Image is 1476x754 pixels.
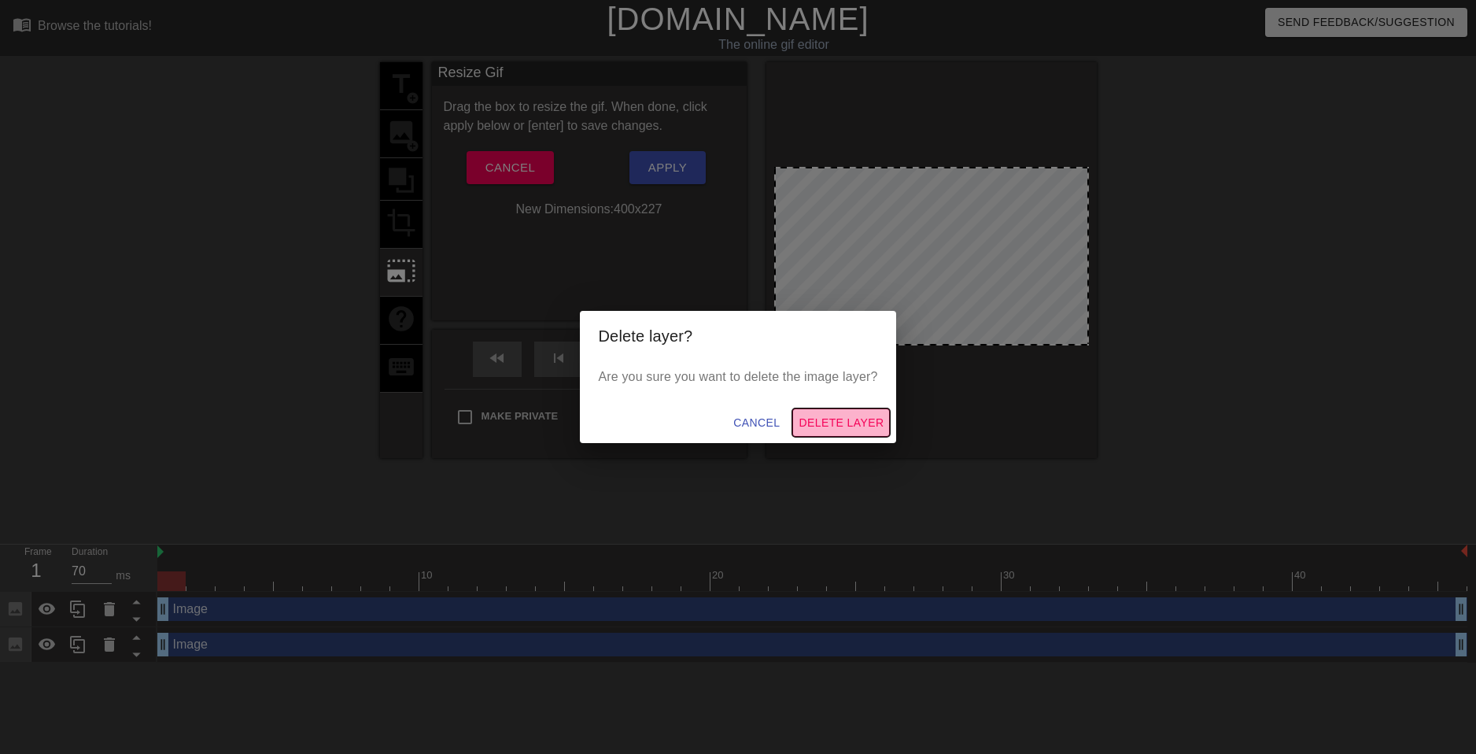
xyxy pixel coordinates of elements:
[727,408,786,438] button: Cancel
[599,368,878,386] p: Are you sure you want to delete the image layer?
[792,408,890,438] button: Delete Layer
[799,413,884,433] span: Delete Layer
[733,413,780,433] span: Cancel
[599,323,878,349] h2: Delete layer?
